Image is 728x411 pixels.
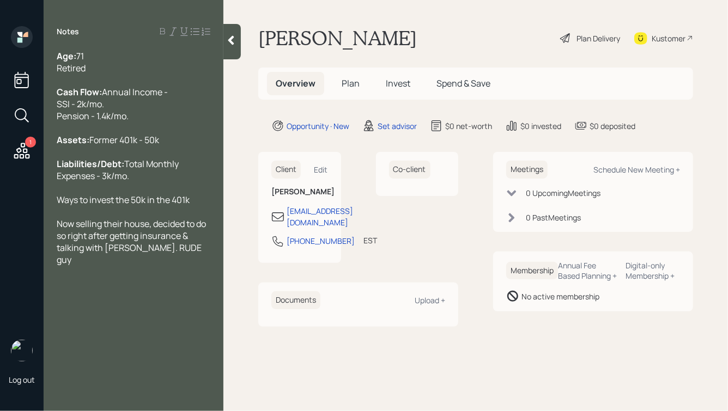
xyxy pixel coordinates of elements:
[57,194,190,206] span: Ways to invest the 50k in the 401k
[57,158,124,170] span: Liabilities/Debt:
[9,375,35,385] div: Log out
[271,291,320,309] h6: Documents
[287,205,353,228] div: [EMAIL_ADDRESS][DOMAIN_NAME]
[271,161,301,179] h6: Client
[593,164,680,175] div: Schedule New Meeting +
[25,137,36,148] div: 1
[57,134,89,146] span: Assets:
[626,260,680,281] div: Digital-only Membership +
[436,77,490,89] span: Spend & Save
[652,33,685,44] div: Kustomer
[526,187,600,199] div: 0 Upcoming Meeting s
[520,120,561,132] div: $0 invested
[314,164,328,175] div: Edit
[57,218,208,266] span: Now selling their house, decided to do so right after getting insurance & talking with [PERSON_NA...
[57,26,79,37] label: Notes
[378,120,417,132] div: Set advisor
[415,295,445,305] div: Upload +
[57,50,76,62] span: Age:
[57,86,102,98] span: Cash Flow:
[276,77,316,89] span: Overview
[558,260,617,281] div: Annual Fee Based Planning +
[526,212,581,223] div: 0 Past Meeting s
[506,161,548,179] h6: Meetings
[521,291,599,302] div: No active membership
[271,187,328,197] h6: [PERSON_NAME]
[389,161,430,179] h6: Co-client
[287,235,355,247] div: [PHONE_NUMBER]
[11,340,33,361] img: hunter_neumayer.jpg
[57,50,86,74] span: 71 Retired
[577,33,620,44] div: Plan Delivery
[258,26,417,50] h1: [PERSON_NAME]
[287,120,349,132] div: Opportunity · New
[363,235,377,246] div: EST
[590,120,635,132] div: $0 deposited
[89,134,159,146] span: Former 401k - 50k
[506,262,558,280] h6: Membership
[57,158,180,182] span: Total Monthly Expenses - 3k/mo.
[386,77,410,89] span: Invest
[445,120,492,132] div: $0 net-worth
[342,77,360,89] span: Plan
[57,86,168,122] span: Annual Income - SSI - 2k/mo. Pension - 1.4k/mo.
